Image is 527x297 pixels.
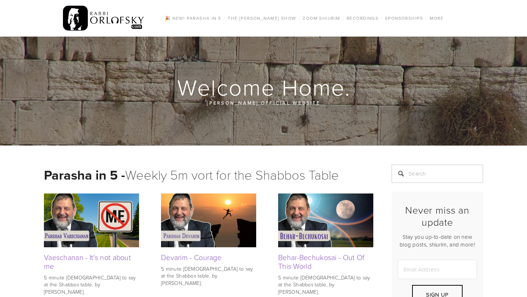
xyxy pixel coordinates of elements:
[225,14,299,23] a: The [PERSON_NAME] Show
[344,14,381,23] a: Recordings
[44,165,125,184] strong: Parasha in 5 -
[278,252,365,271] a: Behar-Bechukosai - Out Of This World
[162,14,223,23] a: 🎉 NEW! Parasha in 5
[427,14,446,23] a: More
[398,204,477,228] h2: Never miss an update
[224,15,225,21] span: /
[299,15,300,21] span: /
[343,15,344,21] span: /
[398,233,477,248] p: Stay you up-to-date on new blog posts, shiurim, and more!
[161,252,221,262] a: Devarim - Courage
[161,265,256,287] p: 5 minute [DEMOGRAPHIC_DATA] to say at the Shabbos table, by [PERSON_NAME].
[278,274,373,296] p: 5 minute [DEMOGRAPHIC_DATA] to say at the Shabbos table, by [PERSON_NAME].
[44,193,139,247] img: Vaeschanan - It's not about me
[88,99,439,107] p: [PERSON_NAME] official website
[425,15,427,21] span: /
[63,4,145,33] img: RabbiOrlofsky.com
[300,14,342,23] a: Zoom Shiurim
[161,193,256,247] img: Devarim - Courage
[381,15,382,21] span: /
[44,274,139,296] p: 5 minute [DEMOGRAPHIC_DATA] to say at the Shabbos table, by [PERSON_NAME].
[44,75,484,99] h1: Welcome Home.
[44,165,373,185] h1: Weekly 5m vort for the Shabbos Table
[383,14,425,23] a: Sponsorships
[44,252,131,271] a: Vaeschanan - It's not about me
[392,165,483,183] input: Search
[278,193,373,247] img: Behar-Bechukosai - Out Of This World
[398,260,477,279] input: Email Address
